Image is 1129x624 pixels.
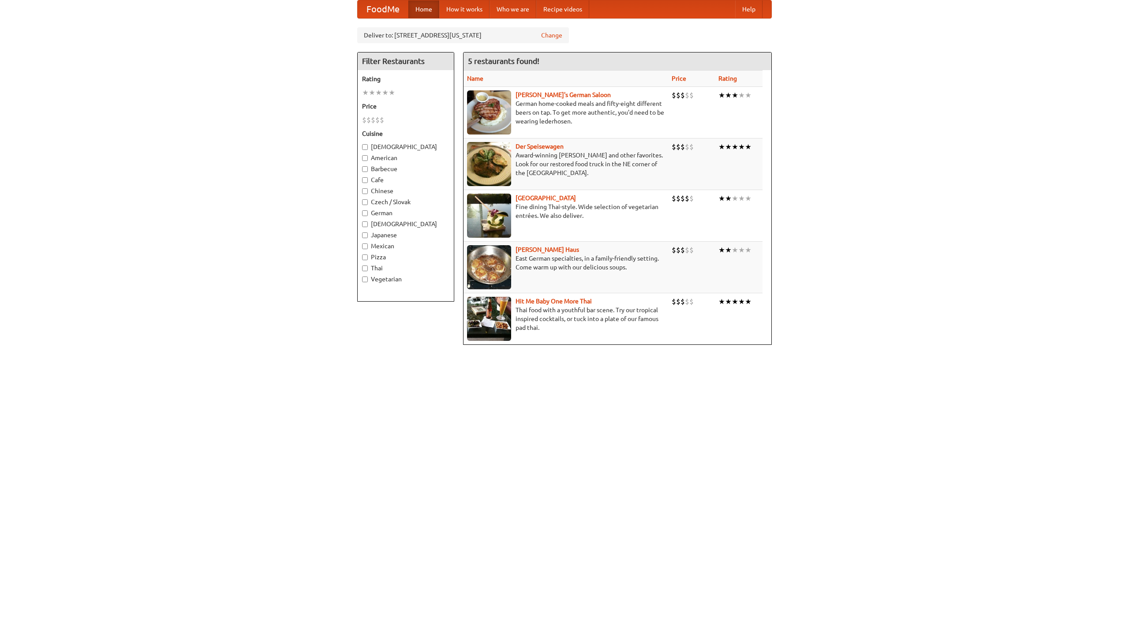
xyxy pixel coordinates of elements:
li: $ [689,90,694,100]
li: ★ [725,297,732,306]
a: [GEOGRAPHIC_DATA] [516,194,576,202]
li: $ [676,297,680,306]
li: ★ [738,142,745,152]
li: $ [680,194,685,203]
input: Chinese [362,188,368,194]
a: Recipe videos [536,0,589,18]
li: $ [380,115,384,125]
li: ★ [718,245,725,255]
img: babythai.jpg [467,297,511,341]
li: ★ [732,142,738,152]
img: esthers.jpg [467,90,511,135]
li: ★ [375,88,382,97]
h4: Filter Restaurants [358,52,454,70]
h5: Rating [362,75,449,83]
a: Who we are [490,0,536,18]
li: $ [375,115,380,125]
label: [DEMOGRAPHIC_DATA] [362,142,449,151]
img: satay.jpg [467,194,511,238]
li: $ [366,115,371,125]
a: Change [541,31,562,40]
a: [PERSON_NAME]'s German Saloon [516,91,611,98]
li: ★ [738,245,745,255]
li: ★ [718,142,725,152]
a: Name [467,75,483,82]
li: ★ [369,88,375,97]
input: Barbecue [362,166,368,172]
li: ★ [718,297,725,306]
li: ★ [725,194,732,203]
li: ★ [732,297,738,306]
li: ★ [718,90,725,100]
a: Help [735,0,763,18]
input: Czech / Slovak [362,199,368,205]
li: ★ [362,88,369,97]
li: ★ [745,297,751,306]
a: Der Speisewagen [516,143,564,150]
p: Award-winning [PERSON_NAME] and other favorites. Look for our restored food truck in the NE corne... [467,151,665,177]
li: $ [685,194,689,203]
a: FoodMe [358,0,408,18]
li: $ [672,194,676,203]
label: Mexican [362,242,449,250]
li: ★ [745,142,751,152]
li: $ [362,115,366,125]
li: ★ [718,194,725,203]
a: Home [408,0,439,18]
input: [DEMOGRAPHIC_DATA] [362,221,368,227]
li: ★ [725,142,732,152]
li: $ [689,194,694,203]
li: $ [672,297,676,306]
label: [DEMOGRAPHIC_DATA] [362,220,449,228]
li: ★ [382,88,389,97]
li: ★ [745,245,751,255]
li: ★ [738,297,745,306]
label: Pizza [362,253,449,262]
input: American [362,155,368,161]
label: American [362,153,449,162]
li: $ [685,245,689,255]
li: ★ [389,88,395,97]
img: kohlhaus.jpg [467,245,511,289]
input: Japanese [362,232,368,238]
li: $ [685,297,689,306]
label: Chinese [362,187,449,195]
li: ★ [732,90,738,100]
li: $ [680,297,685,306]
a: Price [672,75,686,82]
input: Vegetarian [362,277,368,282]
li: $ [685,90,689,100]
label: Japanese [362,231,449,239]
li: ★ [725,245,732,255]
input: Thai [362,265,368,271]
li: ★ [732,245,738,255]
h5: Price [362,102,449,111]
a: Rating [718,75,737,82]
a: Hit Me Baby One More Thai [516,298,592,305]
input: German [362,210,368,216]
p: Fine dining Thai-style. Wide selection of vegetarian entrées. We also deliver. [467,202,665,220]
li: $ [689,142,694,152]
label: Barbecue [362,164,449,173]
li: ★ [745,194,751,203]
p: Thai food with a youthful bar scene. Try our tropical inspired cocktails, or tuck into a plate of... [467,306,665,332]
div: Deliver to: [STREET_ADDRESS][US_STATE] [357,27,569,43]
li: $ [672,90,676,100]
li: $ [689,297,694,306]
p: East German specialties, in a family-friendly setting. Come warm up with our delicious soups. [467,254,665,272]
li: ★ [725,90,732,100]
input: Mexican [362,243,368,249]
p: German home-cooked meals and fifty-eight different beers on tap. To get more authentic, you'd nee... [467,99,665,126]
label: Cafe [362,176,449,184]
ng-pluralize: 5 restaurants found! [468,57,539,65]
input: Cafe [362,177,368,183]
li: ★ [732,194,738,203]
li: $ [672,142,676,152]
li: $ [371,115,375,125]
label: Vegetarian [362,275,449,284]
li: $ [676,194,680,203]
label: Czech / Slovak [362,198,449,206]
